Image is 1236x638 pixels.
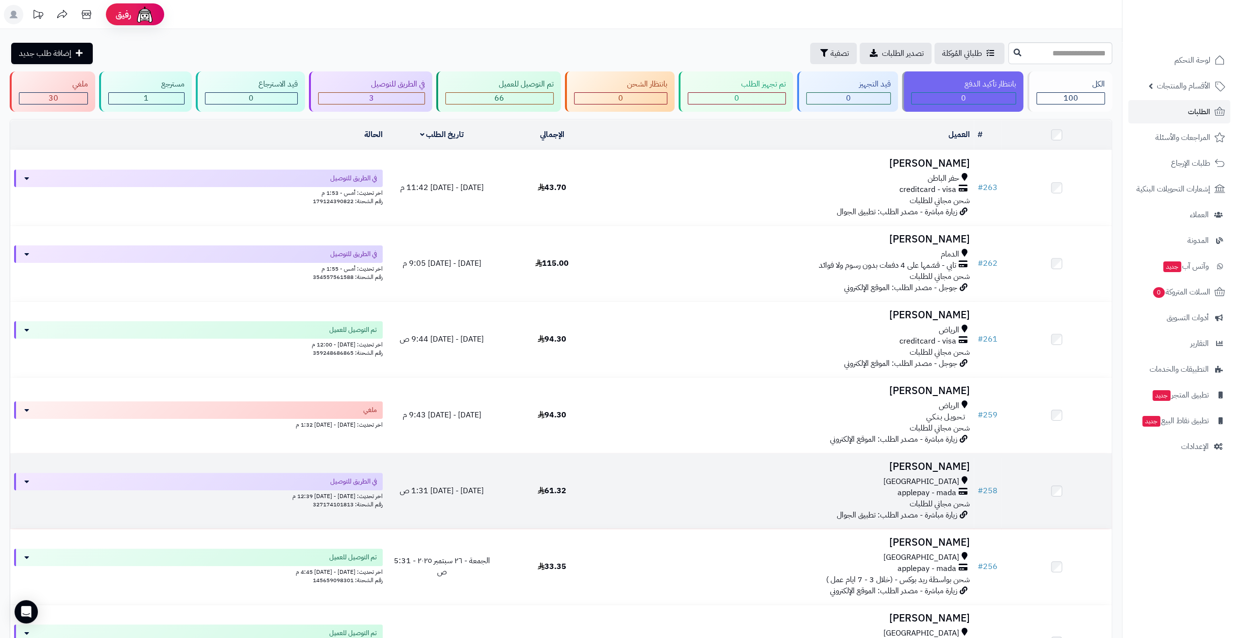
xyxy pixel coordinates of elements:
span: 0 [846,92,851,104]
span: جوجل - مصدر الطلب: الموقع الإلكتروني [844,358,957,369]
span: زيارة مباشرة - مصدر الطلب: تطبيق الجوال [837,206,957,218]
h3: [PERSON_NAME] [611,158,970,169]
div: Open Intercom Messenger [15,600,38,623]
a: تم تجهيز الطلب 0 [677,71,795,112]
span: [GEOGRAPHIC_DATA] [883,476,959,487]
span: جديد [1163,261,1181,272]
span: التقارير [1190,337,1209,350]
span: شحن مجاني للطلبات [910,195,970,207]
span: رقم الشحنة: 145659098301 [313,576,383,585]
span: المراجعات والأسئلة [1155,131,1210,144]
a: الإجمالي [540,129,564,140]
span: 0 [618,92,623,104]
span: لوحة التحكم [1174,53,1210,67]
span: تصفية [830,48,849,59]
span: [DATE] - [DATE] 9:05 م [403,258,481,269]
span: وآتس آب [1162,259,1209,273]
div: اخر تحديث: [DATE] - [DATE] 1:32 م [14,419,383,429]
a: قيد الاسترجاع 0 [194,71,307,112]
h3: [PERSON_NAME] [611,310,970,321]
div: 0 [688,93,785,104]
span: زيارة مباشرة - مصدر الطلب: الموقع الإلكتروني [830,433,957,445]
a: العميل [948,129,970,140]
div: تم التوصيل للعميل [445,79,554,90]
a: الحالة [364,129,383,140]
div: مسترجع [108,79,185,90]
span: تم التوصيل للعميل [329,325,377,335]
a: التقارير [1128,332,1230,355]
a: التطبيقات والخدمات [1128,358,1230,381]
span: 94.30 [538,409,566,421]
a: تطبيق المتجرجديد [1128,383,1230,407]
a: طلبات الإرجاع [1128,152,1230,175]
a: قيد التجهيز 0 [795,71,900,112]
span: في الطريق للتوصيل [330,249,377,259]
div: اخر تحديث: [DATE] - [DATE] 4:45 م [14,566,383,576]
a: بانتظار الشحن 0 [563,71,677,112]
span: 1 [144,92,149,104]
a: أدوات التسويق [1128,306,1230,329]
span: إضافة طلب جديد [19,48,71,59]
a: تطبيق نقاط البيعجديد [1128,409,1230,432]
span: الرياض [939,400,959,412]
a: المراجعات والأسئلة [1128,126,1230,149]
span: شحن بواسطة ريد بوكس - (خلال 3 - 7 ايام عمل ) [826,574,970,586]
a: الإعدادات [1128,435,1230,458]
span: العملاء [1190,208,1209,222]
span: 94.30 [538,333,566,345]
button: تصفية [810,43,857,64]
a: تاريخ الطلب [420,129,464,140]
span: السلات المتروكة [1152,285,1210,299]
span: [DATE] - [DATE] 9:44 ص [400,333,484,345]
div: 0 [205,93,297,104]
span: الإعدادات [1181,440,1209,453]
a: لوحة التحكم [1128,49,1230,72]
a: #262 [978,258,998,269]
span: 0 [734,92,739,104]
span: # [978,561,983,572]
span: الأقسام والمنتجات [1157,79,1210,93]
span: في الطريق للتوصيل [330,173,377,183]
span: المدونة [1187,234,1209,247]
span: تم التوصيل للعميل [329,552,377,562]
span: الدمام [941,249,959,260]
span: creditcard - visa [899,336,956,347]
a: المدونة [1128,229,1230,252]
span: # [978,333,983,345]
span: طلبات الإرجاع [1171,156,1210,170]
span: # [978,182,983,193]
span: تابي - قسّمها على 4 دفعات بدون رسوم ولا فوائد [819,260,956,271]
div: تم تجهيز الطلب [688,79,786,90]
span: [GEOGRAPHIC_DATA] [883,552,959,563]
span: الجمعة - ٢٦ سبتمبر ٢٠٢٥ - 5:31 ص [394,555,490,578]
div: قيد الاسترجاع [205,79,298,90]
span: طلباتي المُوكلة [942,48,982,59]
a: السلات المتروكة0 [1128,280,1230,304]
div: اخر تحديث: [DATE] - [DATE] 12:39 م [14,490,383,500]
span: 0 [961,92,966,104]
span: جديد [1152,390,1170,401]
span: الطلبات [1188,105,1210,119]
a: ملغي 30 [8,71,97,112]
div: اخر تحديث: أمس - 1:55 م [14,263,383,273]
div: 0 [575,93,667,104]
div: 66 [446,93,553,104]
a: الكل100 [1025,71,1115,112]
span: جديد [1142,416,1160,427]
span: [DATE] - [DATE] 1:31 ص [400,485,484,497]
span: # [978,485,983,497]
div: بانتظار تأكيد الدفع [911,79,1016,90]
a: العملاء [1128,203,1230,226]
span: [DATE] - [DATE] 9:43 م [403,409,481,421]
span: تطبيق نقاط البيع [1141,414,1209,428]
span: 43.70 [538,182,566,193]
img: ai-face.png [135,5,154,24]
span: applepay - mada [897,563,956,574]
a: بانتظار تأكيد الدفع 0 [900,71,1025,112]
span: 30 [49,92,58,104]
span: رقم الشحنة: 359248686865 [313,348,383,357]
a: إشعارات التحويلات البنكية [1128,177,1230,201]
span: 100 [1063,92,1078,104]
a: طلباتي المُوكلة [934,43,1004,64]
span: 3 [369,92,374,104]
